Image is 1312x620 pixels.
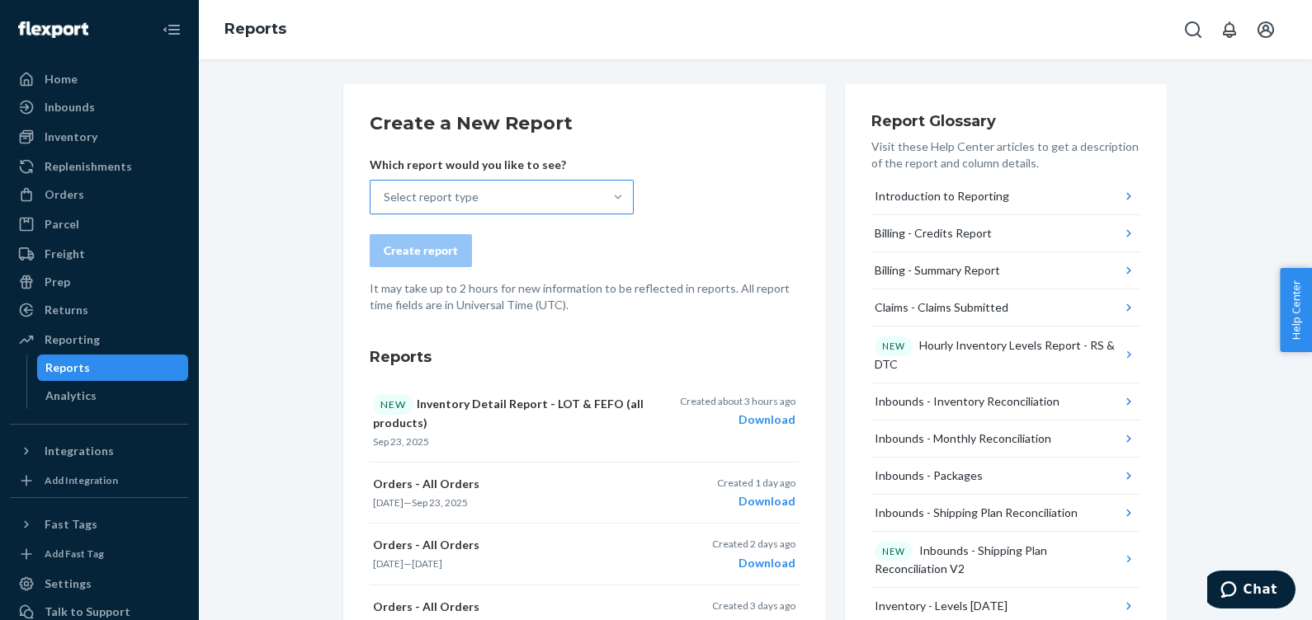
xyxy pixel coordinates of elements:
[45,274,70,290] div: Prep
[373,557,652,571] p: —
[871,495,1140,532] button: Inbounds - Shipping Plan Reconciliation
[373,557,404,570] time: [DATE]
[45,575,92,592] div: Settings
[370,110,799,137] h2: Create a New Report
[875,505,1078,521] div: Inbounds - Shipping Plan Reconciliation
[875,336,1121,373] div: Hourly Inventory Levels Report - RS & DTC
[871,178,1140,215] button: Introduction to Reporting
[875,225,992,242] div: Billing - Credits Report
[45,443,114,459] div: Integrations
[412,496,468,509] time: Sep 23, 2025
[871,458,1140,495] button: Inbounds - Packages
[10,66,188,92] a: Home
[373,537,652,553] p: Orders - All Orders
[10,326,188,353] a: Reporting
[712,555,795,571] div: Download
[45,604,130,620] div: Talk to Support
[37,383,189,409] a: Analytics
[10,94,188,120] a: Inbounds
[10,153,188,180] a: Replenishments
[373,476,652,492] p: Orders - All Orders
[871,532,1140,589] button: NEWInbounds - Shipping Plan Reconciliation V2
[45,473,118,487] div: Add Integration
[1280,268,1312,352] button: Help Center
[373,496,404,509] time: [DATE]
[10,297,188,323] a: Returns
[882,340,905,353] p: NEW
[871,139,1140,171] p: Visit these Help Center articles to get a description of the report and column details.
[45,387,97,404] div: Analytics
[412,557,442,570] time: [DATE]
[10,124,188,150] a: Inventory
[211,6,300,54] ol: breadcrumbs
[45,302,88,318] div: Returns
[373,394,413,415] div: NEW
[680,411,795,428] div: Download
[882,545,905,558] p: NEW
[45,331,100,348] div: Reporting
[373,496,652,510] p: —
[1177,13,1210,46] button: Open Search Box
[45,246,85,262] div: Freight
[10,511,188,538] button: Fast Tags
[45,516,97,533] div: Fast Tags
[10,544,188,564] a: Add Fast Tag
[875,188,1009,204] div: Introduction to Reporting
[45,216,79,233] div: Parcel
[370,524,799,585] button: Orders - All Orders[DATE]—[DATE]Created 2 days agoDownload
[10,471,188,491] a: Add Integration
[680,394,795,408] p: Created about 3 hours ago
[370,234,472,267] button: Create report
[45,71,78,87] div: Home
[1213,13,1246,46] button: Open notifications
[875,299,1008,316] div: Claims - Claims Submitted
[370,346,799,368] h3: Reports
[10,181,188,208] a: Orders
[871,289,1140,326] button: Claims - Claims Submitted
[18,21,88,38] img: Flexport logo
[10,211,188,237] a: Parcel
[875,467,983,484] div: Inbounds - Packages
[384,189,479,205] div: Select report type
[370,381,799,463] button: NEWInventory Detail Report - LOT & FEFO (all products)Sep 23, 2025Created about 3 hours agoDownload
[10,571,188,597] a: Settings
[37,355,189,381] a: Reports
[1207,571,1295,612] iframe: Opens a widget where you can chat to one of our agents
[871,420,1140,458] button: Inbounds - Monthly Reconciliation
[10,269,188,295] a: Prep
[45,99,95,115] div: Inbounds
[155,13,188,46] button: Close Navigation
[875,542,1121,578] div: Inbounds - Shipping Plan Reconciliation V2
[45,186,84,203] div: Orders
[875,393,1060,410] div: Inbounds - Inventory Reconciliation
[875,430,1051,447] div: Inbounds - Monthly Reconciliation
[384,242,458,259] div: Create report
[373,394,652,431] p: Inventory Detail Report - LOT & FEFO (all products)
[10,438,188,464] button: Integrations
[871,383,1140,420] button: Inbounds - Inventory Reconciliation
[717,493,795,510] div: Download
[717,476,795,490] p: Created 1 day ago
[45,158,132,175] div: Replenishments
[373,599,652,615] p: Orders - All Orders
[712,537,795,551] p: Created 2 days ago
[1249,13,1282,46] button: Open account menu
[45,359,90,376] div: Reports
[875,598,1008,614] div: Inventory - Levels [DATE]
[45,129,97,145] div: Inventory
[871,110,1140,132] h3: Report Glossary
[10,241,188,267] a: Freight
[373,435,429,448] time: Sep 23, 2025
[871,215,1140,252] button: Billing - Credits Report
[370,157,634,173] p: Which report would you like to see?
[45,547,104,561] div: Add Fast Tag
[712,599,795,613] p: Created 3 days ago
[875,262,1000,279] div: Billing - Summary Report
[871,252,1140,289] button: Billing - Summary Report
[224,20,286,38] a: Reports
[370,463,799,524] button: Orders - All Orders[DATE]—Sep 23, 2025Created 1 day agoDownload
[871,326,1140,383] button: NEWHourly Inventory Levels Report - RS & DTC
[370,280,799,313] p: It may take up to 2 hours for new information to be reflected in reports. All report time fields ...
